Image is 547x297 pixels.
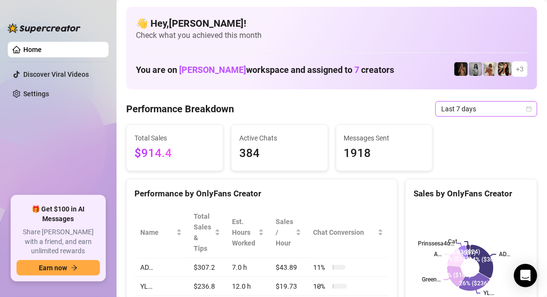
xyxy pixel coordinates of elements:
span: $914.4 [134,144,215,163]
div: Sales by OnlyFans Creator [414,187,529,200]
a: Settings [23,90,49,98]
td: $307.2 [188,258,226,277]
span: calendar [526,106,532,112]
td: YL… [134,277,188,296]
span: Check what you achieved this month [136,30,528,41]
span: 384 [239,144,320,163]
span: 1918 [344,144,425,163]
th: Chat Conversion [307,207,389,258]
span: Total Sales & Tips [194,211,213,254]
span: [PERSON_NAME] [179,65,246,75]
th: Sales / Hour [270,207,307,258]
div: Est. Hours Worked [232,216,256,248]
h4: 👋 Hey, [PERSON_NAME] ! [136,17,528,30]
span: Chat Conversion [313,227,376,238]
text: Cat… [448,238,462,245]
a: Discover Viral Videos [23,70,89,78]
img: AD [498,62,512,76]
span: 🎁 Get $100 in AI Messages [17,205,100,224]
span: 7 [354,65,359,75]
th: Name [134,207,188,258]
text: YL… [483,290,494,297]
span: Messages Sent [344,133,425,143]
button: Earn nowarrow-right [17,260,100,276]
text: Prinssesa4u… [418,240,454,247]
text: AD… [499,251,511,258]
span: + 3 [516,64,524,74]
img: D [454,62,468,76]
td: AD… [134,258,188,277]
h1: You are on workspace and assigned to creators [136,65,394,75]
h4: Performance Breakdown [126,102,234,116]
span: Name [140,227,174,238]
span: 10 % [313,281,329,292]
td: $236.8 [188,277,226,296]
text: A… [434,251,442,258]
span: Earn now [39,264,67,272]
td: 12.0 h [226,277,270,296]
span: Sales / Hour [276,216,294,248]
span: Active Chats [239,133,320,143]
span: Total Sales [134,133,215,143]
img: logo-BBDzfeDw.svg [8,23,81,33]
span: arrow-right [71,264,78,271]
img: A [469,62,482,76]
span: 11 % [313,262,329,273]
td: 7.0 h [226,258,270,277]
text: Green… [422,277,441,283]
span: Last 7 days [441,102,531,116]
span: Share [PERSON_NAME] with a friend, and earn unlimited rewards [17,227,100,256]
div: Performance by OnlyFans Creator [134,187,389,200]
th: Total Sales & Tips [188,207,226,258]
div: Open Intercom Messenger [514,264,537,287]
img: Green [483,62,497,76]
td: $19.73 [270,277,307,296]
td: $43.89 [270,258,307,277]
a: Home [23,46,42,53]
